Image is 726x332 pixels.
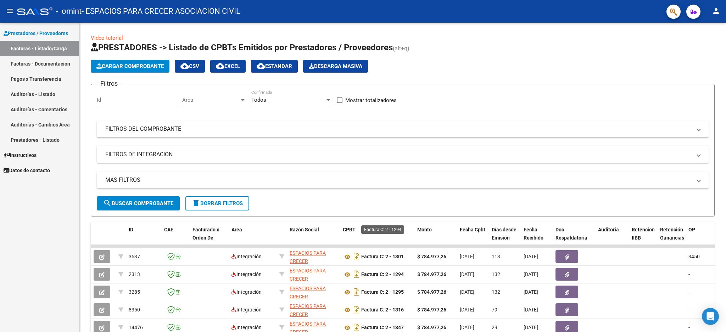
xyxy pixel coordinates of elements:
[129,254,140,259] span: 3537
[97,120,709,137] mat-expansion-panel-header: FILTROS DEL COMPROBANTE
[97,146,709,163] mat-expansion-panel-header: FILTROS DE INTEGRACION
[231,325,262,330] span: Integración
[192,227,219,241] span: Facturado x Orden De
[352,286,361,298] i: Descargar documento
[629,222,657,253] datatable-header-cell: Retencion IIBB
[595,222,629,253] datatable-header-cell: Auditoria
[521,222,553,253] datatable-header-cell: Fecha Recibido
[182,97,240,103] span: Area
[361,289,404,295] strong: Factura C: 2 - 1295
[457,222,489,253] datatable-header-cell: Fecha Cpbt
[361,325,404,331] strong: Factura C: 2 - 1347
[91,43,393,52] span: PRESTADORES -> Listado de CPBTs Emitidos por Prestadores / Proveedores
[97,79,121,89] h3: Filtros
[161,222,190,253] datatable-header-cell: CAE
[417,254,446,259] strong: $ 784.977,26
[460,325,474,330] span: [DATE]
[185,196,249,210] button: Borrar Filtros
[216,62,224,70] mat-icon: cloud_download
[56,4,82,19] span: - omint
[103,199,112,207] mat-icon: search
[190,222,229,253] datatable-header-cell: Facturado x Orden De
[553,222,595,253] datatable-header-cell: Doc Respaldatoria
[257,63,292,69] span: Estandar
[126,222,161,253] datatable-header-cell: ID
[702,308,719,325] div: Open Intercom Messenger
[231,307,262,313] span: Integración
[229,222,277,253] datatable-header-cell: Area
[251,60,298,73] button: Estandar
[492,227,516,241] span: Días desde Emisión
[210,60,246,73] button: EXCEL
[524,289,538,295] span: [DATE]
[688,271,690,277] span: -
[492,325,497,330] span: 29
[290,249,337,264] div: 30711019487
[417,307,446,313] strong: $ 784.977,26
[524,271,538,277] span: [DATE]
[524,307,538,313] span: [DATE]
[361,307,404,313] strong: Factura C: 2 - 1316
[492,254,500,259] span: 113
[417,271,446,277] strong: $ 784.977,26
[290,267,337,282] div: 30711019487
[216,63,240,69] span: EXCEL
[4,167,50,174] span: Datos de contacto
[290,250,332,272] span: ESPACIOS PARA CRECER ASOCIACION CIVIL
[192,199,200,207] mat-icon: delete
[361,272,404,277] strong: Factura C: 2 - 1294
[290,303,332,325] span: ESPACIOS PARA CRECER ASOCIACION CIVIL
[290,285,337,299] div: 30711019487
[192,200,243,207] span: Borrar Filtros
[129,289,140,295] span: 3285
[180,63,199,69] span: CSV
[97,196,180,210] button: Buscar Comprobante
[290,286,332,308] span: ESPACIOS PARA CRECER ASOCIACION CIVIL
[417,227,432,232] span: Monto
[657,222,686,253] datatable-header-cell: Retención Ganancias
[352,269,361,280] i: Descargar documento
[251,97,266,103] span: Todos
[105,176,692,184] mat-panel-title: MAS FILTROS
[492,289,500,295] span: 132
[287,222,340,253] datatable-header-cell: Razón Social
[417,325,446,330] strong: $ 784.977,26
[555,227,587,241] span: Doc Respaldatoria
[414,222,457,253] datatable-header-cell: Monto
[82,4,240,19] span: - ESPACIOS PARA CRECER ASOCIACION CIVIL
[524,254,538,259] span: [DATE]
[164,227,173,232] span: CAE
[290,268,332,290] span: ESPACIOS PARA CRECER ASOCIACION CIVIL
[489,222,521,253] datatable-header-cell: Días desde Emisión
[231,254,262,259] span: Integración
[492,271,500,277] span: 132
[303,60,368,73] button: Descarga Masiva
[175,60,205,73] button: CSV
[97,171,709,188] mat-expansion-panel-header: MAS FILTROS
[4,151,37,159] span: Instructivos
[393,45,409,52] span: (alt+q)
[686,222,714,253] datatable-header-cell: OP
[91,60,169,73] button: Cargar Comprobante
[524,227,543,241] span: Fecha Recibido
[4,29,68,37] span: Prestadores / Proveedores
[688,307,690,313] span: -
[688,254,700,259] span: 3450
[257,62,265,70] mat-icon: cloud_download
[345,96,397,105] span: Mostrar totalizadores
[91,35,123,41] a: Video tutorial
[309,63,362,69] span: Descarga Masiva
[96,63,164,69] span: Cargar Comprobante
[105,151,692,158] mat-panel-title: FILTROS DE INTEGRACION
[303,60,368,73] app-download-masive: Descarga masiva de comprobantes (adjuntos)
[231,289,262,295] span: Integración
[231,271,262,277] span: Integración
[290,227,319,232] span: Razón Social
[352,251,361,262] i: Descargar documento
[231,227,242,232] span: Area
[6,7,14,15] mat-icon: menu
[492,307,497,313] span: 79
[632,227,655,241] span: Retencion IIBB
[343,227,356,232] span: CPBT
[103,200,173,207] span: Buscar Comprobante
